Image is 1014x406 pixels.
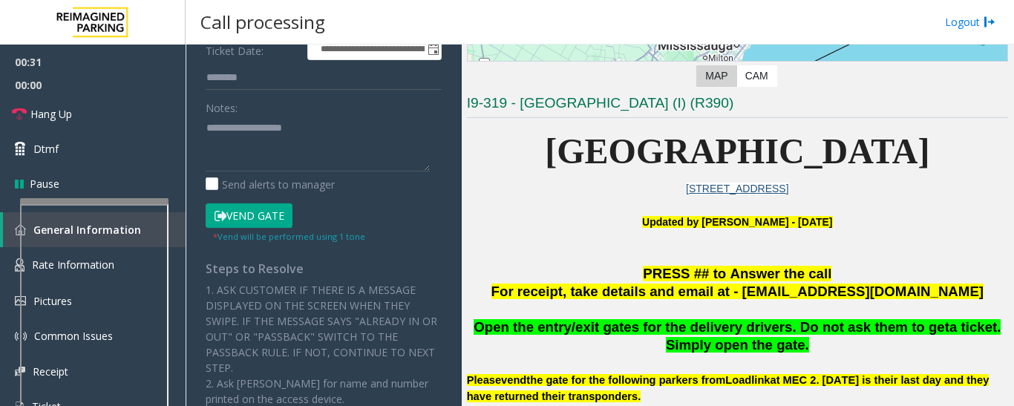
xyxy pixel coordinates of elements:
[30,106,72,122] span: Hang Up
[15,330,27,342] img: 'icon'
[213,231,365,242] small: Vend will be performed using 1 tone
[945,14,995,30] a: Logout
[491,284,984,299] span: For receipt, take details and email at - [EMAIL_ADDRESS][DOMAIN_NAME]
[193,4,333,40] h3: Call processing
[725,374,770,387] span: Loadlink
[642,216,832,228] b: Updated by [PERSON_NAME] - [DATE]
[30,176,59,191] span: Pause
[696,65,736,87] label: Map
[206,203,292,229] button: Vend Gate
[467,94,1008,118] h3: I9-319 - [GEOGRAPHIC_DATA] (I) (R390)
[643,266,831,281] span: PRESS ## to Answer the call
[202,38,304,60] label: Ticket Date:
[984,14,995,30] img: logout
[15,224,26,235] img: 'icon'
[15,296,26,306] img: 'icon'
[501,374,526,387] span: vend
[3,212,186,247] a: General Information
[15,367,25,376] img: 'icon'
[474,319,949,335] span: Open the entry/exit gates for the delivery drivers. Do not ask them to get
[545,131,929,171] span: [GEOGRAPHIC_DATA]
[526,374,725,386] span: the gate for the following parkers from
[15,258,24,272] img: 'icon'
[206,177,335,192] label: Send alerts to manager
[467,374,501,386] span: Please
[686,183,788,194] a: [STREET_ADDRESS]
[736,65,777,87] label: CAM
[33,141,59,157] span: Dtmf
[425,39,441,59] span: Toggle popup
[206,262,442,276] h4: Steps to Resolve
[206,95,238,116] label: Notes:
